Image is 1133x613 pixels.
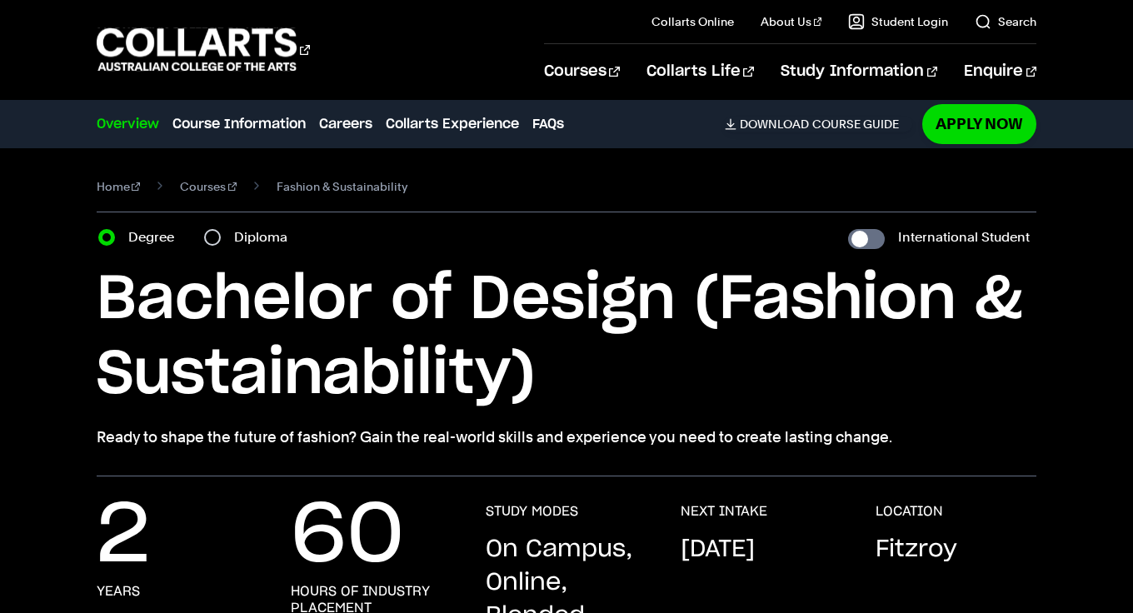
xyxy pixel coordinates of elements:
[97,26,310,73] div: Go to homepage
[681,503,767,520] h3: NEXT INTAKE
[761,13,822,30] a: About Us
[740,117,809,132] span: Download
[646,44,754,99] a: Collarts Life
[725,117,912,132] a: DownloadCourse Guide
[97,114,159,134] a: Overview
[277,175,407,198] span: Fashion & Sustainability
[291,503,404,570] p: 60
[234,226,297,249] label: Diploma
[544,44,620,99] a: Courses
[681,533,755,566] p: [DATE]
[781,44,937,99] a: Study Information
[922,104,1036,143] a: Apply Now
[651,13,734,30] a: Collarts Online
[128,226,184,249] label: Degree
[97,426,1037,449] p: Ready to shape the future of fashion? Gain the real-world skills and experience you need to creat...
[97,262,1037,412] h1: Bachelor of Design (Fashion & Sustainability)
[975,13,1036,30] a: Search
[876,503,943,520] h3: LOCATION
[964,44,1036,99] a: Enquire
[319,114,372,134] a: Careers
[876,533,957,566] p: Fitzroy
[532,114,564,134] a: FAQs
[97,175,141,198] a: Home
[172,114,306,134] a: Course Information
[848,13,948,30] a: Student Login
[386,114,519,134] a: Collarts Experience
[97,583,140,600] h3: years
[898,226,1030,249] label: International Student
[97,503,150,570] p: 2
[486,503,578,520] h3: STUDY MODES
[180,175,237,198] a: Courses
